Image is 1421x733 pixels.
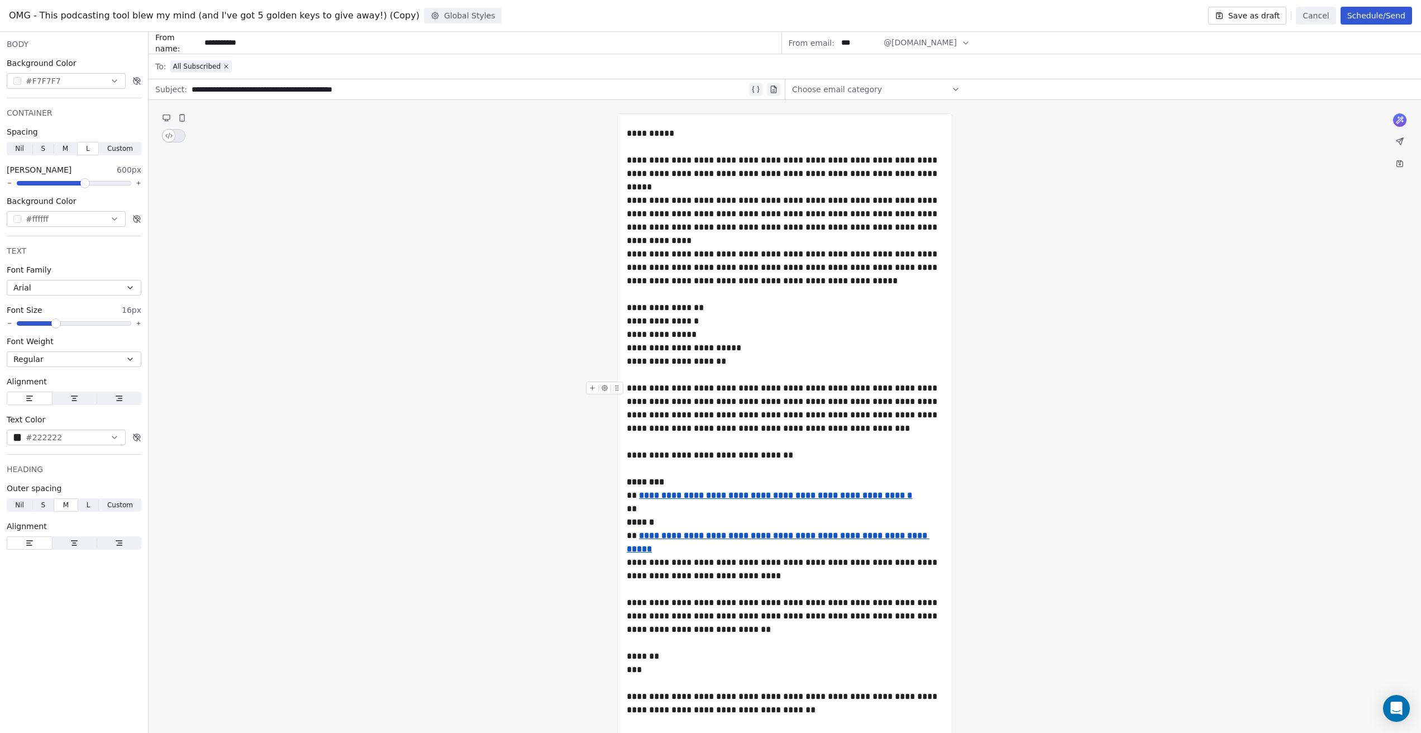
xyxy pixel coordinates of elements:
button: Save as draft [1208,7,1287,25]
span: Font Family [7,264,51,275]
button: Cancel [1296,7,1336,25]
span: Nil [15,500,24,510]
span: To: [155,61,166,72]
span: Custom [107,500,133,510]
span: Font Size [7,304,42,316]
div: TEXT [7,245,141,256]
button: Global Styles [424,8,502,23]
span: Choose email category [792,84,882,95]
span: #ffffff [26,213,49,225]
span: #222222 [26,432,62,444]
div: BODY [7,39,141,50]
span: Background Color [7,196,77,207]
span: Subject: [155,84,187,98]
span: Spacing [7,126,38,137]
span: Background Color [7,58,77,69]
button: Schedule/Send [1341,7,1412,25]
span: 600px [117,164,141,175]
span: Font Weight [7,336,54,347]
span: 16px [122,304,141,316]
span: Regular [13,354,44,365]
div: HEADING [7,464,141,475]
span: Alignment [7,376,47,387]
span: M [63,144,68,154]
span: Nil [15,144,24,154]
div: Open Intercom Messenger [1383,695,1410,722]
span: OMG - This podcasting tool blew my mind (and I've got 5 golden keys to give away!) (Copy) [9,9,419,22]
button: #F7F7F7 [7,73,126,89]
span: From name: [155,32,200,54]
span: All Subscribed [173,62,221,71]
span: From email: [789,37,835,49]
button: #ffffff [7,211,126,227]
span: S [41,500,45,510]
span: Alignment [7,521,47,532]
div: CONTAINER [7,107,141,118]
span: @[DOMAIN_NAME] [884,37,957,49]
span: Outer spacing [7,483,61,494]
span: Text Color [7,414,45,425]
span: S [41,144,45,154]
span: #F7F7F7 [26,75,61,87]
span: Arial [13,282,31,293]
span: [PERSON_NAME] [7,164,71,175]
span: L [87,500,90,510]
button: #222222 [7,430,126,445]
span: Custom [107,144,133,154]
